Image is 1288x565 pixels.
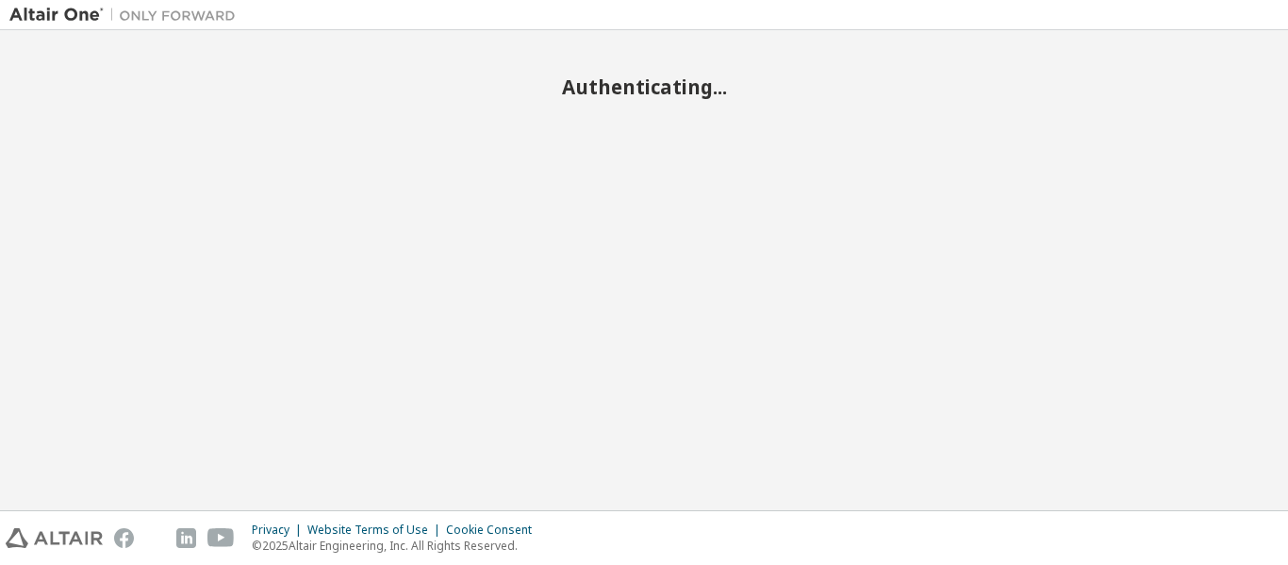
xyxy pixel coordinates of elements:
img: linkedin.svg [176,528,196,548]
img: facebook.svg [114,528,134,548]
img: youtube.svg [207,528,235,548]
div: Privacy [252,523,307,538]
p: © 2025 Altair Engineering, Inc. All Rights Reserved. [252,538,543,554]
div: Website Terms of Use [307,523,446,538]
img: altair_logo.svg [6,528,103,548]
div: Cookie Consent [446,523,543,538]
img: Altair One [9,6,245,25]
h2: Authenticating... [9,75,1279,99]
